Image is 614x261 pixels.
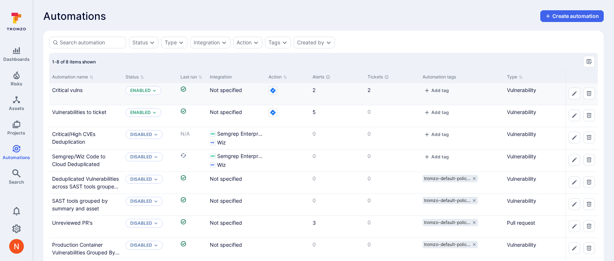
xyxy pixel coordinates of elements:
div: Cell for Integration [207,172,266,194]
div: Cell for Last run [178,150,207,172]
span: Dashboards [3,56,30,62]
button: Expand dropdown [178,40,184,45]
div: Cell for Alerts [310,127,365,149]
div: Cell for Tickets [365,150,420,172]
button: Sort by Automation name [52,74,94,80]
button: add tag [423,110,450,115]
div: tags-cell- [423,108,501,117]
button: Sort by Status [125,74,144,80]
button: Edit automation [569,132,580,143]
span: Wiz [217,139,226,146]
button: Disabled [130,154,152,160]
div: Cell for Alerts [310,194,365,216]
button: Disabled [130,198,152,204]
div: Cell for Action [266,83,310,105]
div: Cell for Last run [178,105,207,127]
p: 0 [368,130,417,137]
button: Expand dropdown [282,40,288,45]
p: Enabled [130,88,151,93]
button: Delete automation [583,220,595,232]
div: Cell for Tickets [365,216,420,238]
div: Cell for Last run [178,238,207,260]
p: 0 [313,130,362,137]
button: Edit automation [569,220,580,232]
div: Unresolved tickets [384,75,389,79]
p: Vulnerability [507,86,580,94]
div: Cell for Automation name [49,127,123,149]
button: Disabled [130,176,152,182]
a: 2 [368,87,370,93]
div: Cell for Tickets [365,105,420,127]
button: Integration [194,40,220,45]
div: Cell for Last run [178,172,207,194]
div: tromzo-default-policy [423,175,478,182]
div: Automation tags [423,74,501,80]
div: Cell for Type [504,83,583,105]
div: Cell for Status [123,172,178,194]
input: Search automation [60,39,123,46]
p: Vulnerability [507,175,580,183]
div: Cell for [566,194,598,216]
button: add tag [423,132,450,137]
button: add tag [423,154,450,159]
div: Cell for Type [504,127,583,149]
div: Cell for Last run [178,194,207,216]
button: Expand dropdown [154,177,158,181]
div: Cell for Automation name [49,238,123,260]
a: Critical vulns [52,87,83,93]
div: tags-cell- [423,152,501,162]
button: Edit automation [569,110,580,121]
div: tags-cell- [423,241,501,248]
div: Cell for Status [123,105,178,127]
button: Action [237,40,252,45]
p: Vulnerability [507,152,580,160]
button: Sort by Action [268,74,287,80]
div: Cell for Action [266,127,310,149]
div: Cell for Type [504,194,583,216]
button: Status [132,40,148,45]
div: tags filter [265,37,291,48]
div: Cell for Integration [207,83,266,105]
div: Cell for Alerts [310,216,365,238]
img: ACg8ocIprwjrgDQnDsNSk9Ghn5p5-B8DpAKWoJ5Gi9syOE4K59tr4Q=s96-c [9,239,24,254]
div: Cell for Automation name [49,172,123,194]
div: status filter [129,37,158,48]
p: 0 [313,197,362,204]
div: Cell for Tickets [365,194,420,216]
button: Expand dropdown [154,199,158,203]
div: Unresolved alerts [326,75,330,79]
button: Created by [297,40,324,45]
div: Cell for Tickets [365,172,420,194]
div: Cell for Integration [207,194,266,216]
div: type filter [161,37,187,48]
span: Projects [7,130,25,136]
button: Expand dropdown [149,40,155,45]
a: Critical/High CVEs Deduplication [52,131,95,145]
span: tromzo-default-polic … [424,198,471,203]
svg: Jira [268,86,277,95]
div: Cell for Automation tags [420,127,504,149]
div: Cell for Tickets [365,83,420,105]
p: Vulnerability [507,108,580,116]
div: Cell for Automation name [49,216,123,238]
div: Cell for Status [123,83,178,105]
button: Disabled [130,242,152,248]
div: tags-cell- [423,175,501,182]
button: Sort by Last run [180,74,202,80]
a: Unreviewed PR's [52,220,92,226]
div: Cell for [566,238,598,260]
button: Tags [268,40,280,45]
p: Pull request [507,219,580,227]
button: Delete automation [583,242,595,254]
button: Disabled [130,132,152,137]
button: Expand dropdown [253,40,259,45]
button: Enabled [130,110,151,115]
div: Cell for Type [504,105,583,127]
div: Cell for Type [504,172,583,194]
div: Cell for Alerts [310,83,365,105]
div: Cell for Status [123,150,178,172]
